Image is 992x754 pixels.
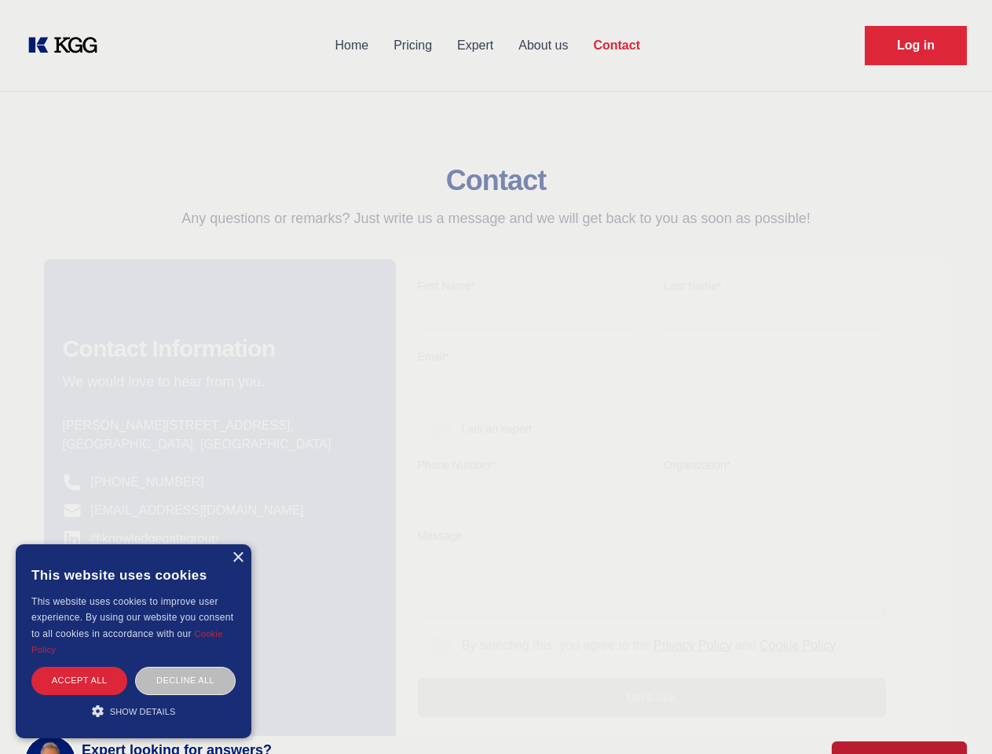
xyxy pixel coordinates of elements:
[91,501,304,520] a: [EMAIL_ADDRESS][DOMAIN_NAME]
[664,278,886,294] label: Last Name*
[462,636,840,655] p: By selecting this, you agree to the and .
[31,667,127,694] div: Accept all
[506,25,580,66] a: About us
[135,667,236,694] div: Decline all
[580,25,653,66] a: Contact
[865,26,967,65] a: Request Demo
[760,639,836,652] a: Cookie Policy
[31,596,233,639] span: This website uses cookies to improve user experience. By using our website you consent to all coo...
[63,529,219,548] a: @knowledgegategroup
[63,416,371,435] p: [PERSON_NAME][STREET_ADDRESS],
[462,421,533,437] div: I am an expert
[381,25,445,66] a: Pricing
[63,335,371,363] h2: Contact Information
[31,629,223,654] a: Cookie Policy
[19,209,973,228] p: Any questions or remarks? Just write us a message and we will get back to you as soon as possible!
[31,703,236,719] div: Show details
[913,679,992,754] iframe: Chat Widget
[19,165,973,196] h2: Contact
[232,552,243,564] div: Close
[322,25,381,66] a: Home
[110,707,176,716] span: Show details
[63,372,371,391] p: We would love to hear from you.
[63,435,371,454] p: [GEOGRAPHIC_DATA], [GEOGRAPHIC_DATA]
[418,349,886,364] label: Email*
[445,25,506,66] a: Expert
[418,528,886,544] label: Message
[418,278,639,294] label: First Name*
[418,678,886,717] button: Let's talk
[25,33,110,58] a: KOL Knowledge Platform: Talk to Key External Experts (KEE)
[31,556,236,594] div: This website uses cookies
[653,639,732,652] a: Privacy Policy
[418,457,639,473] label: Phone Number*
[664,457,886,473] label: Organization*
[91,473,204,492] a: [PHONE_NUMBER]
